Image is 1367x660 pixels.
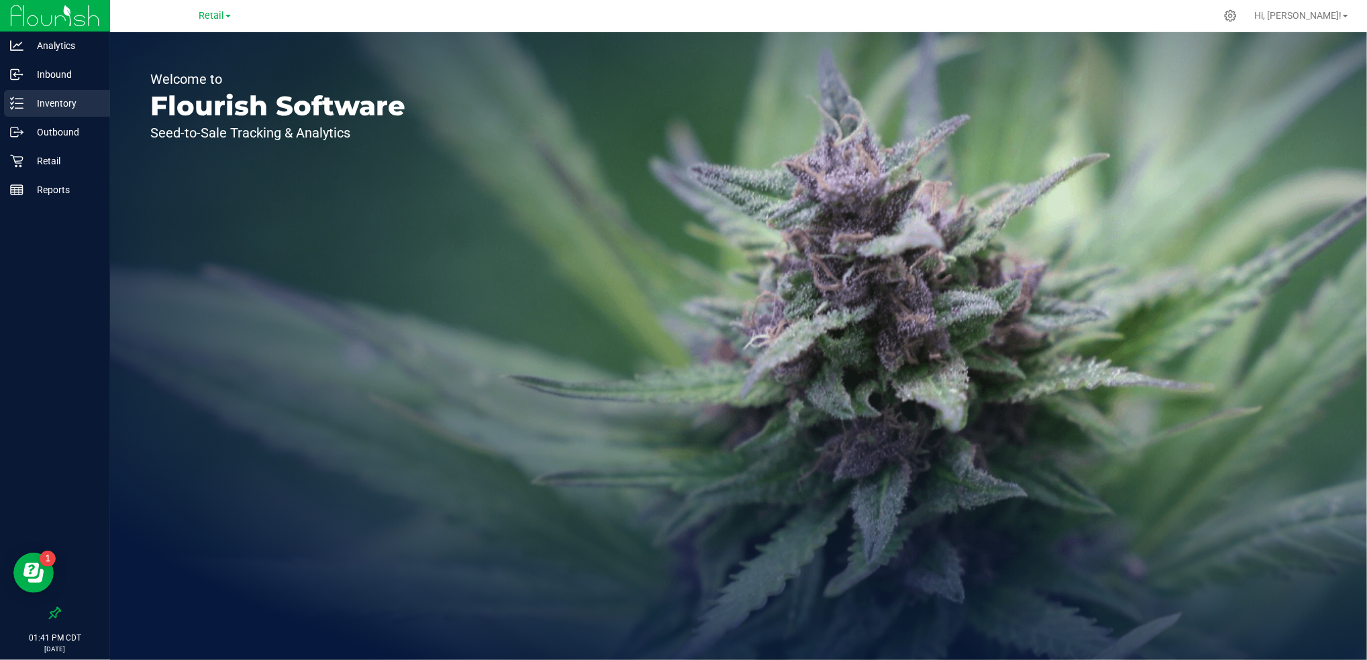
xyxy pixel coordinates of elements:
[23,153,104,169] p: Retail
[13,553,54,593] iframe: Resource center
[23,66,104,82] p: Inbound
[10,183,23,197] inline-svg: Reports
[6,632,104,644] p: 01:41 PM CDT
[23,182,104,198] p: Reports
[10,154,23,168] inline-svg: Retail
[10,68,23,81] inline-svg: Inbound
[150,93,405,119] p: Flourish Software
[40,551,56,567] iframe: Resource center unread badge
[199,10,224,21] span: Retail
[1222,9,1239,22] div: Manage settings
[150,126,405,140] p: Seed-to-Sale Tracking & Analytics
[23,38,104,54] p: Analytics
[10,39,23,52] inline-svg: Analytics
[48,606,62,620] label: Pin the sidebar to full width on large screens
[1254,10,1341,21] span: Hi, [PERSON_NAME]!
[150,72,405,86] p: Welcome to
[10,97,23,110] inline-svg: Inventory
[10,125,23,139] inline-svg: Outbound
[23,95,104,111] p: Inventory
[6,644,104,654] p: [DATE]
[23,124,104,140] p: Outbound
